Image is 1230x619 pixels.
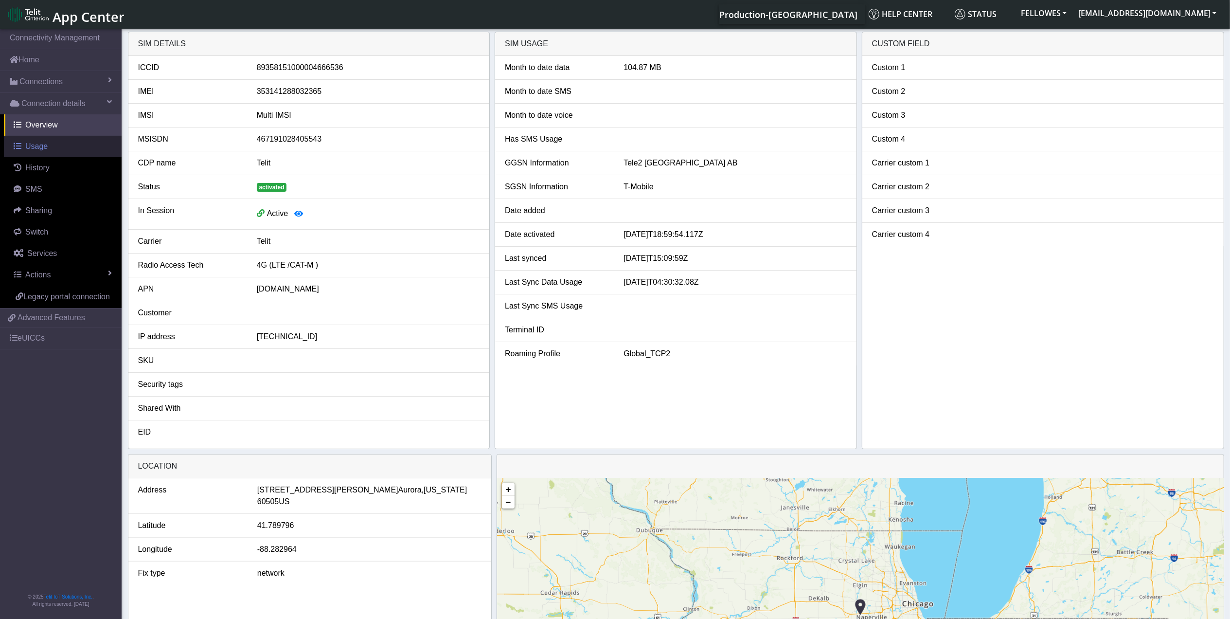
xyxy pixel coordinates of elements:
div: -88.282964 [250,544,489,555]
span: Legacy portal connection [23,292,110,301]
span: App Center [53,8,125,26]
a: Actions [4,264,122,286]
span: Help center [869,9,932,19]
div: 104.87 MB [616,62,854,73]
div: Global_TCP2 [616,348,854,360]
a: Help center [865,4,951,24]
div: Shared With [131,402,250,414]
div: SKU [131,355,250,366]
span: Advanced Features [18,312,85,324]
div: Latitude [131,520,250,531]
span: 60505 [257,496,279,508]
div: Month to date voice [498,109,616,121]
div: Terminal ID [498,324,616,336]
div: 41.789796 [250,520,489,531]
button: FELLOWES [1015,4,1072,22]
div: Fix type [131,567,250,579]
button: [EMAIL_ADDRESS][DOMAIN_NAME] [1072,4,1222,22]
div: Last Sync Data Usage [498,276,616,288]
span: History [25,164,50,172]
div: 353141288032365 [250,86,487,97]
span: Production-[GEOGRAPHIC_DATA] [719,9,857,20]
div: Last synced [498,253,616,264]
a: Usage [4,136,122,157]
span: US [279,496,289,508]
div: ICCID [131,62,250,73]
div: In Session [131,205,250,223]
div: IMSI [131,109,250,121]
div: Tele2 [GEOGRAPHIC_DATA] AB [616,157,854,169]
a: Switch [4,221,122,243]
div: [DATE]T15:09:59Z [616,253,854,264]
div: [DOMAIN_NAME] [250,283,487,295]
div: 467191028405543 [250,133,487,145]
div: [TECHNICAL_ID] [250,331,487,343]
a: Services [4,243,122,264]
a: App Center [8,4,123,25]
div: Last Sync SMS Usage [498,300,616,312]
div: Custom field [862,32,1224,56]
button: View session details [288,205,309,223]
div: Month to date SMS [498,86,616,97]
div: Custom 4 [865,133,983,145]
div: Customer [131,307,250,319]
a: History [4,157,122,179]
div: Radio Access Tech [131,259,250,271]
div: Telit [250,236,487,247]
span: Sharing [25,206,52,215]
div: Longitude [131,544,250,555]
div: Date activated [498,229,616,240]
div: LOCATION [128,455,491,478]
a: Zoom out [502,496,515,509]
img: knowledge.svg [869,9,879,19]
div: [DATE]T18:59:54.117Z [616,229,854,240]
span: Services [27,249,57,257]
a: Zoom in [502,483,515,496]
div: Custom 3 [865,109,983,121]
div: Carrier [131,236,250,247]
span: Aurora, [398,484,424,496]
div: Roaming Profile [498,348,616,360]
span: Overview [25,121,58,129]
div: Telit [250,157,487,169]
div: IP address [131,331,250,343]
a: Telit IoT Solutions, Inc. [44,594,92,600]
div: 4G (LTE /CAT-M ) [250,259,487,271]
div: Carrier custom 4 [865,229,983,240]
div: SGSN Information [498,181,616,193]
div: Has SMS Usage [498,133,616,145]
div: SIM usage [495,32,856,56]
div: network [250,567,489,579]
div: CDP name [131,157,250,169]
div: Status [131,181,250,193]
div: MSISDN [131,133,250,145]
div: IMEI [131,86,250,97]
span: [STREET_ADDRESS][PERSON_NAME] [257,484,398,496]
div: Address [131,484,250,508]
a: Your current platform instance [719,4,857,24]
img: logo-telit-cinterion-gw-new.png [8,7,49,22]
div: Month to date data [498,62,616,73]
span: Connections [19,76,63,88]
div: SIM details [128,32,490,56]
div: Custom 2 [865,86,983,97]
img: status.svg [955,9,965,19]
div: APN [131,283,250,295]
span: Switch [25,228,48,236]
div: T-Mobile [616,181,854,193]
span: Connection details [21,98,86,109]
span: [US_STATE] [424,484,467,496]
span: SMS [25,185,42,193]
div: Security tags [131,379,250,390]
a: Status [951,4,1015,24]
div: EID [131,426,250,438]
div: 89358151000004666536 [250,62,487,73]
span: activated [257,183,287,192]
div: GGSN Information [498,157,616,169]
span: Active [267,209,288,218]
span: Actions [25,271,51,279]
div: Carrier custom 2 [865,181,983,193]
div: Date added [498,205,616,217]
div: Carrier custom 1 [865,157,983,169]
div: Multi IMSI [250,109,487,121]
